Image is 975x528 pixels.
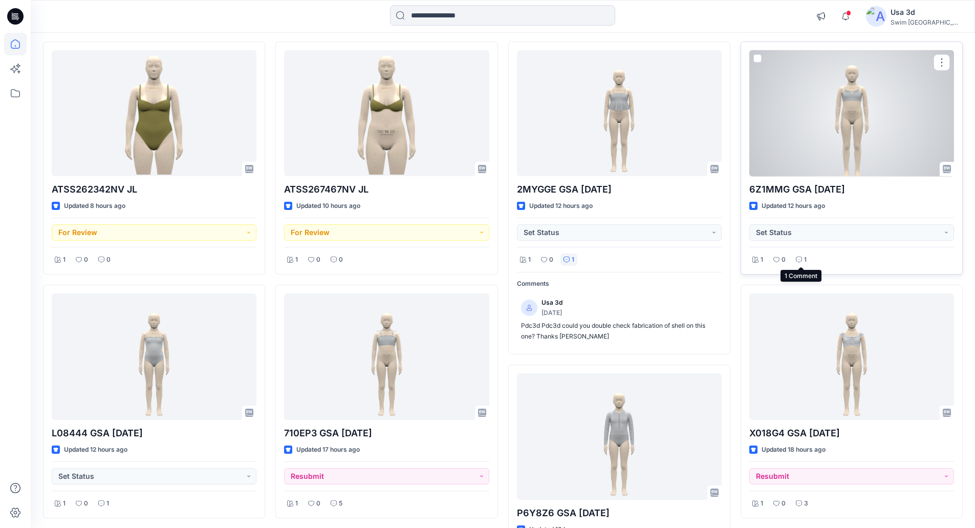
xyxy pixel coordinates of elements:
p: 5 [339,498,342,509]
a: ATSS262342NV JL [52,50,256,177]
p: 0 [84,255,88,265]
p: Usa 3d [541,298,562,308]
p: Updated 10 hours ago [296,201,360,212]
p: 0 [316,255,320,265]
p: 1 [804,255,807,265]
p: ATSS267467NV JL [284,182,489,197]
p: 0 [106,255,111,265]
a: L08444 GSA 2025.6.20 [52,293,256,420]
p: 2MYGGE GSA [DATE] [517,182,722,197]
a: X018G4 GSA 2025.9.2 [749,293,954,420]
p: [DATE] [541,308,562,319]
p: ATSS262342NV JL [52,182,256,197]
div: Usa 3d [891,6,962,18]
p: 6Z1MMG GSA [DATE] [749,182,954,197]
a: ATSS267467NV JL [284,50,489,177]
p: Updated 12 hours ago [64,445,127,455]
p: Updated 18 hours ago [762,445,826,455]
p: Updated 17 hours ago [296,445,360,455]
div: Swim [GEOGRAPHIC_DATA] [891,18,962,26]
p: 1 [572,255,574,265]
p: 0 [316,498,320,509]
p: 1 [63,255,66,265]
p: 0 [782,255,786,265]
p: 1 [528,255,531,265]
img: avatar [866,6,886,27]
p: 1 [761,498,763,509]
p: 0 [549,255,553,265]
a: 710EP3 GSA 2025.9.2 [284,293,489,420]
p: 0 [84,498,88,509]
p: 0 [782,498,786,509]
p: 1 [63,498,66,509]
a: 2MYGGE GSA 2025.6.16 [517,50,722,177]
svg: avatar [526,305,532,311]
p: 1 [106,498,109,509]
p: Updated 12 hours ago [529,201,593,212]
p: 1 [295,498,298,509]
p: 3 [804,498,808,509]
p: Comments [517,279,722,289]
p: 710EP3 GSA [DATE] [284,426,489,440]
a: 6Z1MMG GSA 2025.6.17 [749,50,954,177]
p: Pdc3d Pdc3d could you double check fabrication of shell on this one? Thanks [PERSON_NAME] [521,321,718,342]
p: Updated 8 hours ago [64,201,125,212]
p: Updated 12 hours ago [762,201,825,212]
a: P6Y8Z6 GSA 2025.09.02 [517,373,722,500]
p: 0 [339,255,343,265]
a: Usa 3d[DATE]Pdc3d Pdc3d could you double check fabrication of shell on this one? Thanks [PERSON_N... [517,293,722,346]
p: X018G4 GSA [DATE] [749,426,954,440]
p: 1 [761,255,763,265]
p: P6Y8Z6 GSA [DATE] [517,506,722,520]
p: L08444 GSA [DATE] [52,426,256,440]
p: 1 [295,255,298,265]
